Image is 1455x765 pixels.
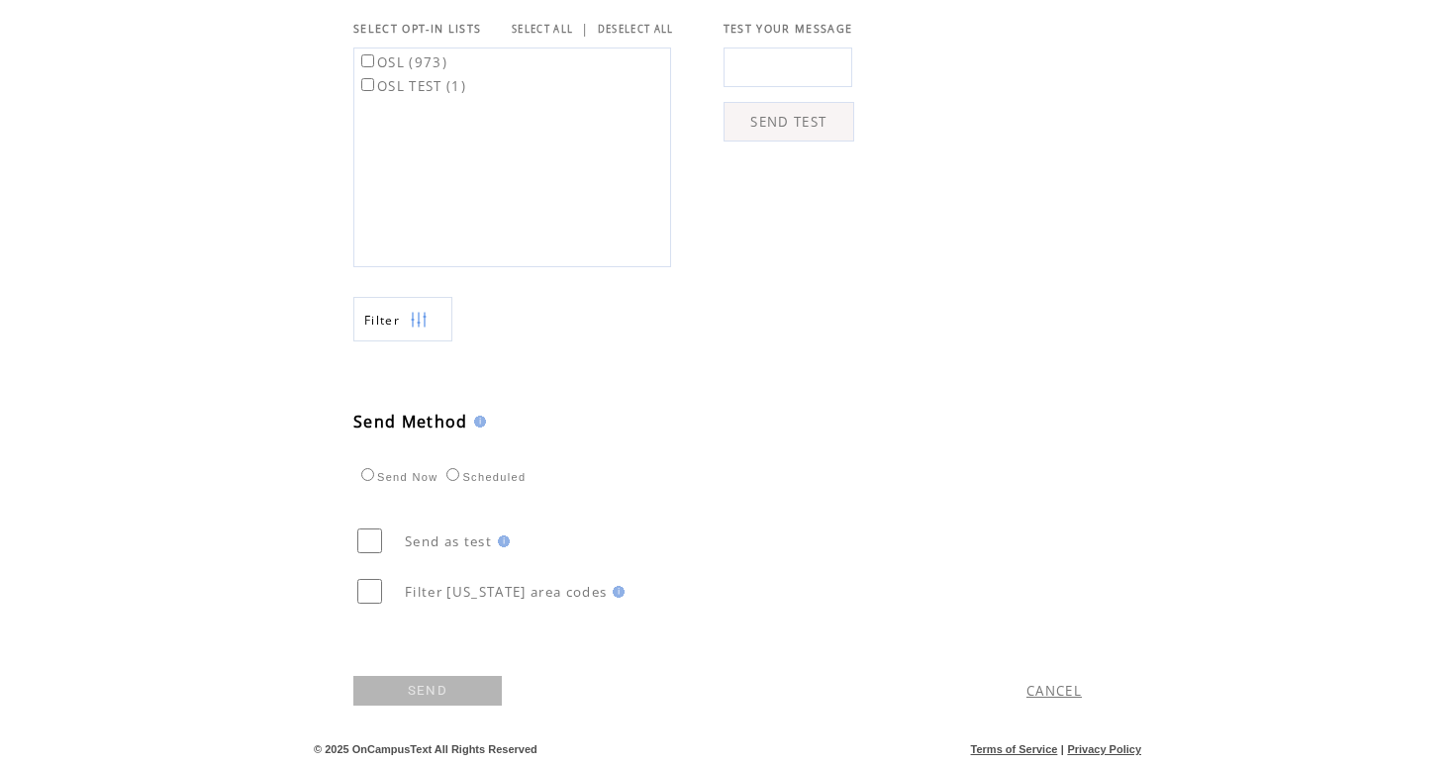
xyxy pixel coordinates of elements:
label: Send Now [356,471,437,483]
a: SEND TEST [724,102,854,142]
input: OSL TEST (1) [361,78,374,91]
img: filters.png [410,298,428,342]
span: | [1061,743,1064,755]
span: Filter [US_STATE] area codes [405,583,607,601]
a: Terms of Service [971,743,1058,755]
img: help.gif [607,586,625,598]
span: Send as test [405,532,492,550]
img: help.gif [492,535,510,547]
input: Send Now [361,468,374,481]
span: TEST YOUR MESSAGE [724,22,853,36]
img: help.gif [468,416,486,428]
span: © 2025 OnCampusText All Rights Reserved [314,743,537,755]
label: OSL TEST (1) [357,77,466,95]
a: DESELECT ALL [598,23,674,36]
a: Privacy Policy [1067,743,1141,755]
a: Filter [353,297,452,341]
label: OSL (973) [357,53,447,71]
span: SELECT OPT-IN LISTS [353,22,481,36]
span: Show filters [364,312,400,329]
input: Scheduled [446,468,459,481]
input: OSL (973) [361,54,374,67]
a: SEND [353,676,502,706]
a: SELECT ALL [512,23,573,36]
label: Scheduled [441,471,526,483]
span: Send Method [353,411,468,432]
span: | [581,20,589,38]
a: CANCEL [1026,682,1082,700]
